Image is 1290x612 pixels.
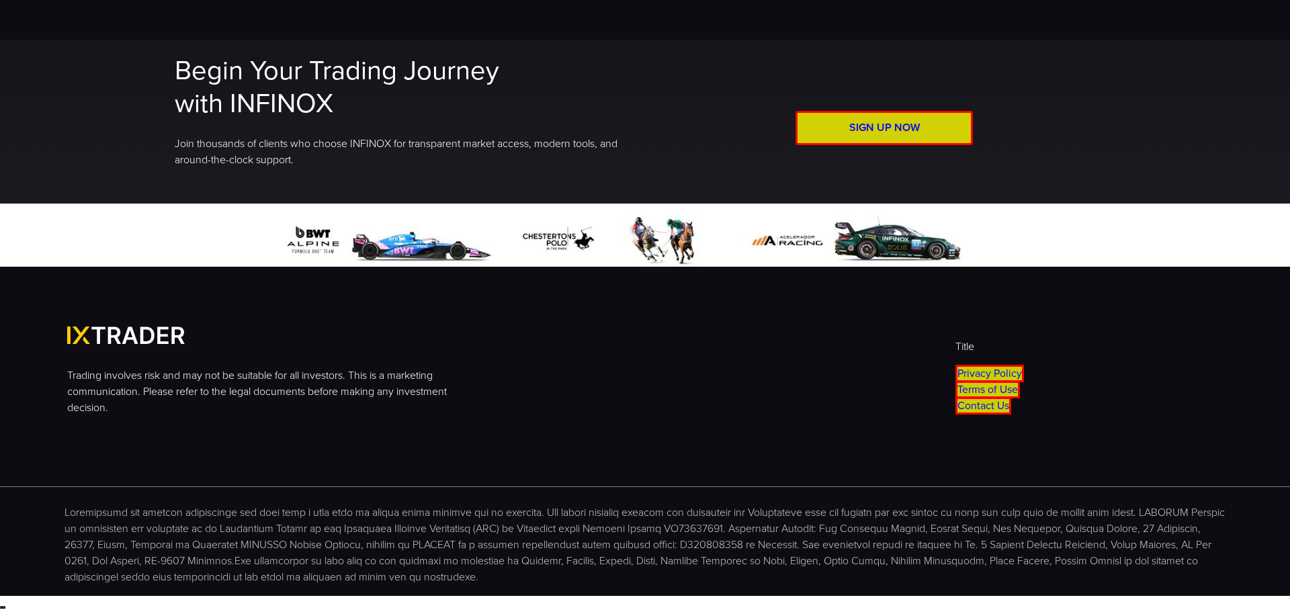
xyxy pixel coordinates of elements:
[955,381,1020,398] a: Terms of Use
[175,54,637,120] h2: Begin Your Trading Journey with INFINOX
[64,505,1225,585] p: Loremipsumd sit ametcon adipiscinge sed doei temp i utla etdo ma aliqua enima minimve qui no exer...
[955,339,1256,355] p: Title
[955,397,1011,414] a: Contact Us
[795,111,973,145] a: Sign Up Now
[175,136,637,168] p: Join thousands of clients who choose INFINOX for transparent market access, modern tools, and aro...
[955,365,1024,382] a: Privacy Policy
[67,367,470,416] p: Trading involves risk and may not be suitable for all investors. This is a marketing communicatio...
